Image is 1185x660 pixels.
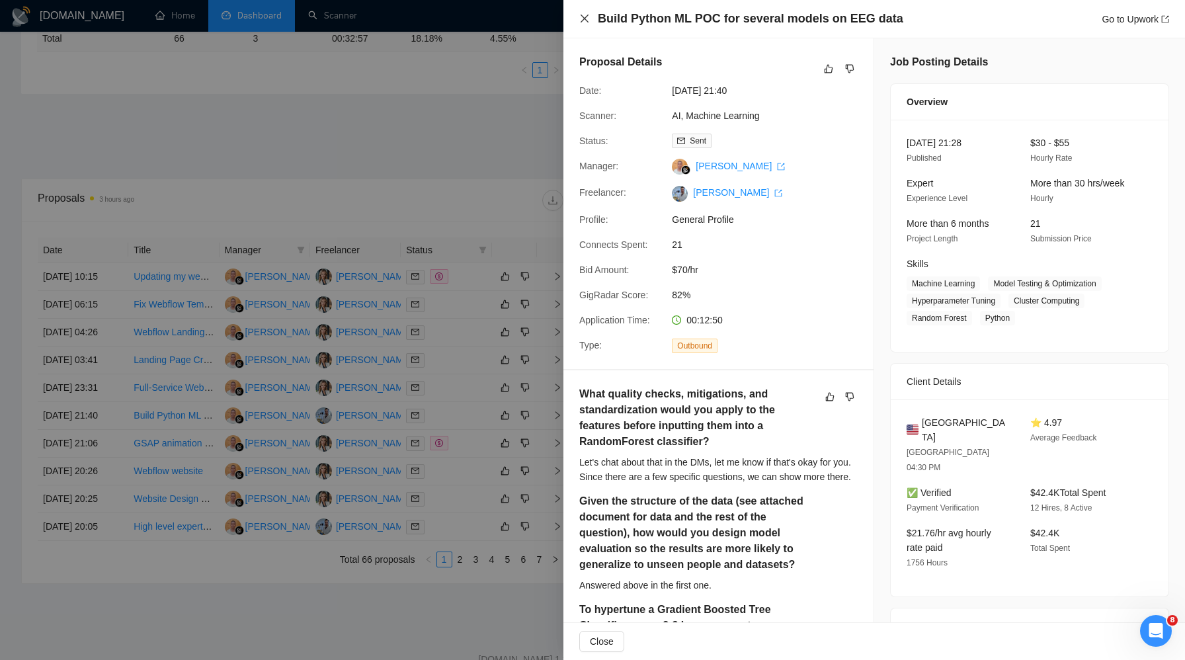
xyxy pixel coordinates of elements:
span: $21.76/hr avg hourly rate paid [907,528,991,553]
button: dislike [842,389,858,405]
span: Cluster Computing [1008,294,1084,308]
div: Let's chat about that in the DMs, let me know if that's okay for you. Since there are a few speci... [579,455,858,484]
button: like [822,389,838,405]
span: Submission Price [1030,234,1092,243]
h5: Proposal Details [579,54,662,70]
span: Hyperparameter Tuning [907,294,1001,308]
span: Total Spent [1030,544,1070,553]
span: Scanner: [579,110,616,121]
img: c1z3G4Bw1Dt8LNXZp-p3hON3-ummtBYlmK3ev_wO80Ivjmi6fy9UDF8jfSLUnUuQtH [672,186,688,202]
span: $70/hr [672,263,870,277]
span: Expert [907,178,933,188]
span: More than 6 months [907,218,989,229]
span: like [825,392,835,402]
span: $30 - $55 [1030,138,1069,148]
span: Skills [907,259,928,269]
span: $42.4K [1030,528,1059,538]
span: Average Feedback [1030,433,1097,442]
span: $42.4K Total Spent [1030,487,1106,498]
span: 8 [1167,615,1178,626]
span: Date: [579,85,601,96]
span: GigRadar Score: [579,290,648,300]
a: Go to Upworkexport [1102,14,1169,24]
span: Status: [579,136,608,146]
span: Outbound [672,339,717,353]
span: ✅ Verified [907,487,952,498]
span: Sent [690,136,706,145]
span: Manager: [579,161,618,171]
div: Job Description [907,608,1153,644]
span: [DATE] 21:28 [907,138,961,148]
span: Profile: [579,214,608,225]
h4: Build Python ML POC for several models on EEG data [598,11,903,27]
h5: Given the structure of the data (see attached document for data and the rest of the question), ho... [579,493,816,573]
span: [GEOGRAPHIC_DATA] 04:30 PM [907,448,989,472]
span: Experience Level [907,194,967,203]
div: Answered above in the first one. [579,578,858,593]
span: More than 30 hrs/week [1030,178,1124,188]
span: mail [677,137,685,145]
span: 21 [672,237,870,252]
span: Overview [907,95,948,109]
h5: What quality checks, mitigations, and standardization would you apply to the features before inpu... [579,386,816,450]
span: 00:12:50 [686,315,723,325]
span: Machine Learning [907,276,980,291]
img: gigradar-bm.png [681,165,690,175]
span: Python [980,311,1015,325]
span: Application Time: [579,315,650,325]
button: Close [579,13,590,24]
span: Random Forest [907,311,972,325]
span: dislike [845,63,854,74]
span: export [774,189,782,197]
span: clock-circle [672,315,681,325]
span: Payment Verification [907,503,979,513]
span: 82% [672,288,870,302]
button: Close [579,631,624,652]
span: 21 [1030,218,1041,229]
img: 🇺🇸 [907,423,919,437]
span: Published [907,153,942,163]
span: dislike [845,392,854,402]
span: Model Testing & Optimization [988,276,1101,291]
span: Freelancer: [579,187,626,198]
span: export [777,163,785,171]
span: 1756 Hours [907,558,948,567]
span: Type: [579,340,602,351]
span: [GEOGRAPHIC_DATA] [922,415,1009,444]
a: [PERSON_NAME] export [696,161,785,171]
span: Hourly Rate [1030,153,1072,163]
button: dislike [842,61,858,77]
span: Connects Spent: [579,239,648,250]
a: [PERSON_NAME] export [693,187,782,198]
span: Project Length [907,234,958,243]
span: close [579,13,590,24]
span: Close [590,634,614,649]
span: ⭐ 4.97 [1030,417,1062,428]
span: like [824,63,833,74]
span: Bid Amount: [579,265,630,275]
span: Hourly [1030,194,1053,203]
span: 12 Hires, 8 Active [1030,503,1092,513]
h5: Job Posting Details [890,54,988,70]
a: AI, Machine Learning [672,110,759,121]
div: Client Details [907,364,1153,399]
span: [DATE] 21:40 [672,83,870,98]
button: like [821,61,837,77]
iframe: Intercom live chat [1140,615,1172,647]
span: General Profile [672,212,870,227]
span: export [1161,15,1169,23]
